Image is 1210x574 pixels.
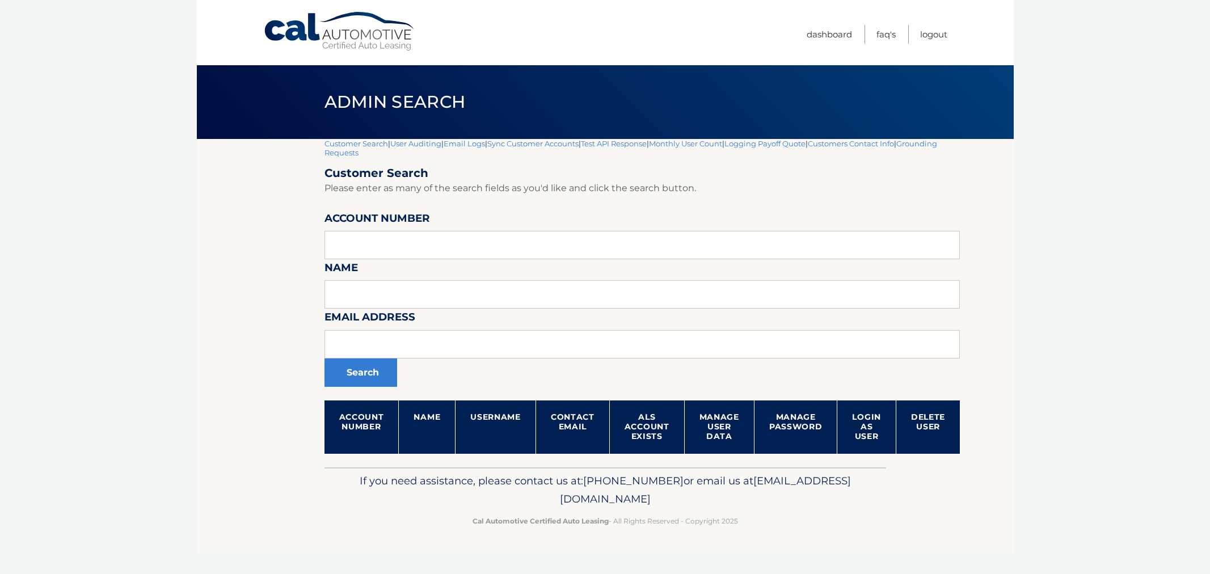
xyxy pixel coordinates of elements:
[583,474,684,487] span: [PHONE_NUMBER]
[390,139,441,148] a: User Auditing
[724,139,806,148] a: Logging Payoff Quote
[324,180,960,196] p: Please enter as many of the search fields as you'd like and click the search button.
[324,210,430,231] label: Account Number
[609,400,684,454] th: ALS Account Exists
[473,517,609,525] strong: Cal Automotive Certified Auto Leasing
[581,139,647,148] a: Test API Response
[324,139,388,148] a: Customer Search
[263,11,416,52] a: Cal Automotive
[399,400,456,454] th: Name
[324,400,399,454] th: Account Number
[324,139,937,157] a: Grounding Requests
[837,400,896,454] th: Login as User
[920,25,947,44] a: Logout
[444,139,485,148] a: Email Logs
[324,259,358,280] label: Name
[456,400,536,454] th: Username
[324,91,466,112] span: Admin Search
[876,25,896,44] a: FAQ's
[487,139,579,148] a: Sync Customer Accounts
[560,474,851,505] span: [EMAIL_ADDRESS][DOMAIN_NAME]
[808,139,894,148] a: Customers Contact Info
[536,400,609,454] th: Contact Email
[324,139,960,467] div: | | | | | | | |
[807,25,852,44] a: Dashboard
[324,309,415,330] label: Email Address
[324,358,397,387] button: Search
[324,166,960,180] h2: Customer Search
[649,139,722,148] a: Monthly User Count
[332,515,879,527] p: - All Rights Reserved - Copyright 2025
[896,400,960,454] th: Delete User
[684,400,754,454] th: Manage User Data
[754,400,837,454] th: Manage Password
[332,472,879,508] p: If you need assistance, please contact us at: or email us at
